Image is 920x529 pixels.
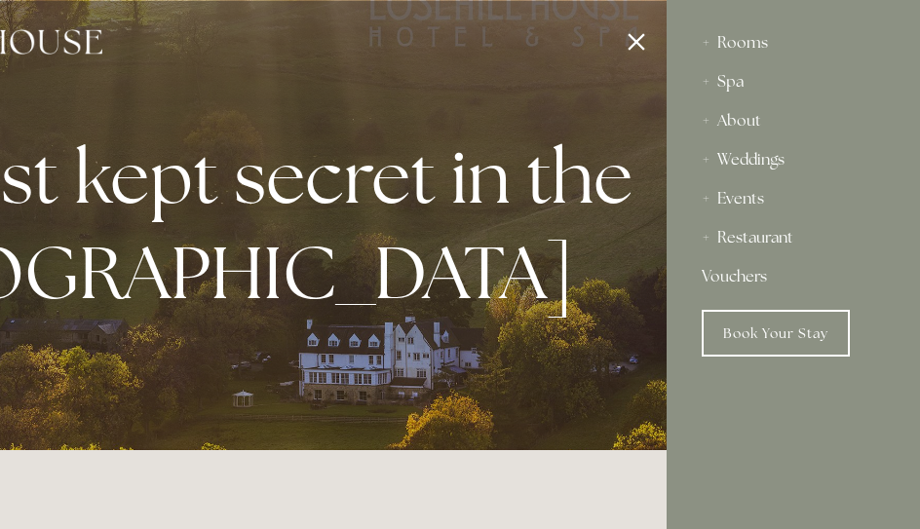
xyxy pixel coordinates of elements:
[702,23,885,62] div: Rooms
[702,101,885,140] div: About
[702,62,885,101] div: Spa
[702,310,850,357] a: Book Your Stay
[702,257,885,296] a: Vouchers
[702,179,885,218] div: Events
[702,140,885,179] div: Weddings
[702,218,885,257] div: Restaurant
